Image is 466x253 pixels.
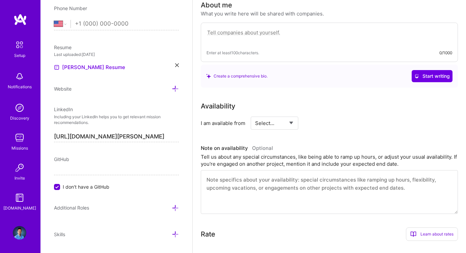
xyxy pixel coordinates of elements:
[13,161,26,175] img: Invite
[207,49,259,56] span: Enter at least 100 characters.
[75,14,170,34] input: +1 (000) 000-0000
[13,70,26,83] img: bell
[13,101,26,115] img: discovery
[3,204,36,212] div: [DOMAIN_NAME]
[54,156,69,162] span: GitHub
[201,101,235,111] div: Availability
[201,153,458,167] div: Tell us about any special circumstances, like being able to ramp up hours, or adjust your usual a...
[11,145,28,152] div: Missions
[54,63,125,71] a: [PERSON_NAME] Resume
[414,73,450,80] span: Start writing
[412,70,453,82] button: Start writing
[12,38,27,52] img: setup
[410,231,416,237] i: icon BookOpen
[11,226,28,240] a: User Avatar
[10,115,29,122] div: Discovery
[206,74,211,78] i: icon SuggestedTeams
[54,5,87,11] span: Phone Number
[439,49,452,56] div: 0/1000
[252,145,273,151] span: Optional
[54,231,65,237] span: Skills
[406,227,458,241] div: Learn about rates
[201,120,245,127] div: I am available from
[201,10,324,17] div: What you write here will be shared with companies.
[15,175,25,182] div: Invite
[414,74,419,78] i: icon CrystalBallWhite
[13,13,27,26] img: logo
[13,191,26,204] img: guide book
[175,63,179,67] i: icon Close
[8,83,32,90] div: Notifications
[201,143,273,153] div: Note on availability
[54,51,179,58] div: Last uploaded: [DATE]
[201,229,215,239] div: Rate
[13,131,26,145] img: teamwork
[206,72,268,80] div: Create a comprehensive bio.
[54,86,72,92] span: Website
[54,114,179,126] p: Including your LinkedIn helps you to get relevant mission recommendations.
[63,183,109,190] span: I don't have a GitHub
[54,106,73,112] span: LinkedIn
[13,226,26,240] img: User Avatar
[14,52,25,59] div: Setup
[54,65,59,70] img: Resume
[54,44,72,50] span: Resume
[54,205,89,211] span: Additional Roles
